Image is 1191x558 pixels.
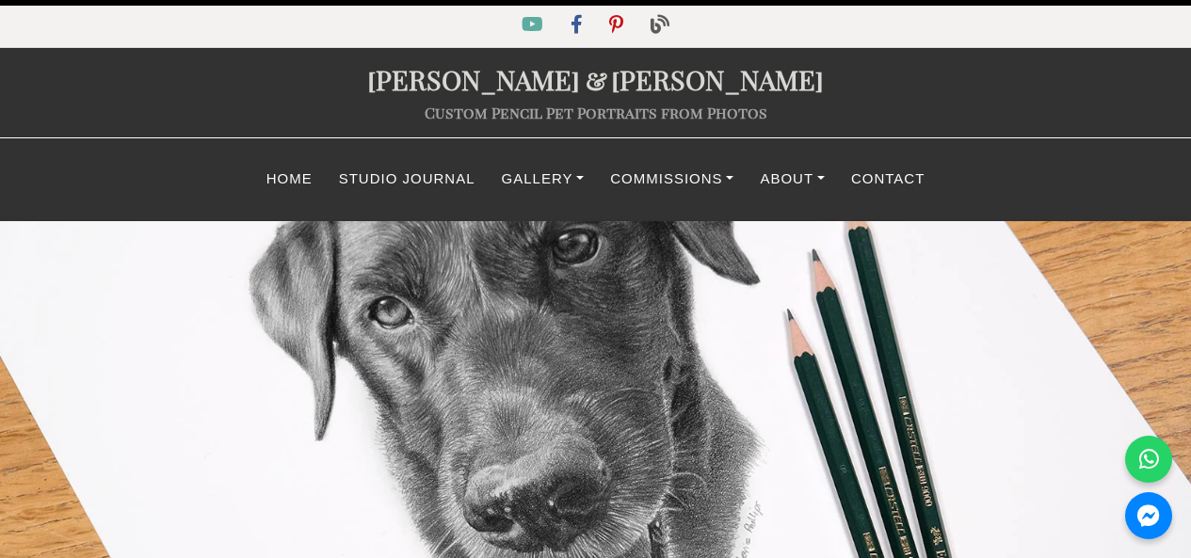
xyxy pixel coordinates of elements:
[510,18,558,34] a: YouTube
[326,161,489,198] a: Studio Journal
[1125,436,1172,483] a: WhatsApp
[1125,492,1172,539] a: Messenger
[367,61,824,97] a: [PERSON_NAME]&[PERSON_NAME]
[489,161,598,198] a: Gallery
[598,18,638,34] a: Pinterest
[838,161,938,198] a: Contact
[425,103,767,122] a: Custom Pencil Pet Portraits from Photos
[597,161,747,198] a: Commissions
[559,18,598,34] a: Facebook
[253,161,326,198] a: Home
[580,61,611,97] span: &
[747,161,838,198] a: About
[639,18,681,34] a: Blog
